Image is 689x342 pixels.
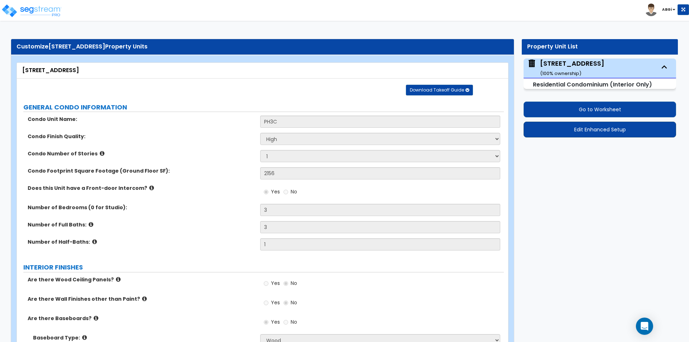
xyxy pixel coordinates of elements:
label: Are there Baseboards? [28,315,255,322]
input: No [283,299,288,307]
input: No [283,188,288,196]
span: Yes [271,299,280,306]
label: Are there Wall Finishes other than Paint? [28,295,255,303]
span: No [291,318,297,325]
i: click for more info! [142,296,147,301]
small: Residential Condominium (Interior Only) [533,80,652,89]
div: [STREET_ADDRESS] [22,66,503,75]
label: Number of Bedrooms (0 for Studio): [28,204,255,211]
div: Property Unit List [527,43,672,51]
span: No [291,188,297,195]
label: GENERAL CONDO INFORMATION [23,103,504,112]
span: No [291,280,297,287]
img: avatar.png [645,4,657,16]
b: ABGi [662,7,672,12]
label: Number of Half-Baths: [28,238,255,245]
i: click for more info! [94,315,98,321]
i: click for more info! [92,239,97,244]
small: ( 100 % ownership) [540,70,581,77]
label: INTERIOR FINISHES [23,263,504,272]
button: Edit Enhanced Setup [524,122,676,137]
label: Condo Number of Stories [28,150,255,157]
i: click for more info! [89,222,93,227]
label: Are there Wood Ceiling Panels? [28,276,255,283]
label: Baseboard Type: [33,334,255,341]
span: Yes [271,188,280,195]
input: Yes [264,299,268,307]
div: Open Intercom Messenger [636,318,653,335]
i: click for more info! [82,335,87,340]
label: Number of Full Baths: [28,221,255,228]
input: No [283,318,288,326]
span: Download Takeoff Guide [410,87,464,93]
label: Condo Footprint Square Footage (Ground Floor SF): [28,167,255,174]
i: click for more info! [149,185,154,191]
span: 133-36 37th Ave, PH3C [527,59,604,77]
img: building.svg [527,59,536,68]
div: Customize Property Units [17,43,508,51]
span: [STREET_ADDRESS] [48,42,105,51]
img: logo_pro_r.png [1,4,62,18]
span: Yes [271,318,280,325]
label: Condo Unit Name: [28,116,255,123]
input: No [283,280,288,287]
button: Download Takeoff Guide [406,85,473,95]
label: Does this Unit have a Front-door Intercom? [28,184,255,192]
input: Yes [264,188,268,196]
span: Yes [271,280,280,287]
input: Yes [264,318,268,326]
input: Yes [264,280,268,287]
i: click for more info! [116,277,121,282]
div: [STREET_ADDRESS] [540,59,604,77]
span: No [291,299,297,306]
i: click for more info! [100,151,104,156]
button: Go to Worksheet [524,102,676,117]
label: Condo Finish Quality: [28,133,255,140]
